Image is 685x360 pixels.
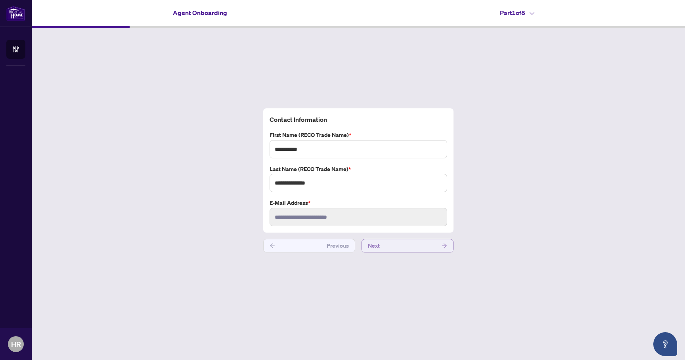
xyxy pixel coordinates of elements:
[263,239,355,252] button: Previous
[270,165,447,173] label: Last Name (RECO Trade Name)
[362,239,453,252] button: Next
[11,339,21,350] span: HR
[653,332,677,356] button: Open asap
[270,115,447,124] h4: Contact Information
[442,243,447,248] span: arrow-right
[270,198,447,207] label: E-mail Address
[270,131,447,139] label: First Name (RECO Trade Name)
[6,6,25,21] img: logo
[173,8,227,17] h4: Agent Onboarding
[500,8,534,17] h4: Part 1 of 8
[368,239,380,252] span: Next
